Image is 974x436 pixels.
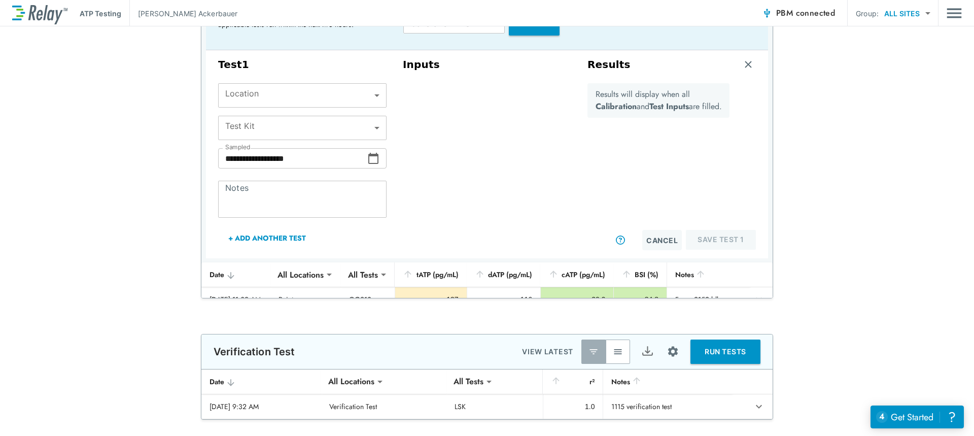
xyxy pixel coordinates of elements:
[947,4,962,23] button: Main menu
[403,58,571,71] h3: Inputs
[603,394,732,419] td: 1115 verification test
[218,58,387,71] h3: Test 1
[475,294,532,305] div: 116
[341,264,385,285] div: All Tests
[403,294,458,305] div: 137
[548,269,605,281] div: cATP (pg/mL)
[675,269,742,281] div: Notes
[667,287,750,312] td: Foam 2152 blk
[551,376,595,388] div: r²
[649,100,689,112] b: Test Inputs
[403,269,458,281] div: tATP (pg/mL)
[743,59,753,70] img: Remove
[635,340,659,364] button: Export
[341,287,395,312] td: QG21S
[622,294,658,305] div: 84.8
[12,3,67,24] img: LuminUltra Relay
[690,340,760,364] button: RUN TESTS
[210,294,262,305] div: [DATE] 11:09 AM
[642,230,682,250] button: Cancel
[80,8,121,19] p: ATP Testing
[762,8,772,18] img: Connected Icon
[475,269,532,281] div: dATP (pg/mL)
[218,11,380,29] p: Calibration measurements will be applied to all applicable tests run within the next two hours.
[522,346,573,358] p: VIEW LATEST
[321,372,381,392] div: All Locations
[587,58,631,71] h3: Results
[225,144,251,151] label: Sampled
[201,370,773,419] table: sticky table
[138,8,237,19] p: [PERSON_NAME] Ackerbauer
[588,347,599,357] img: Latest
[758,3,839,23] button: PBM connected
[641,345,654,358] img: Export Icon
[218,226,316,250] button: + Add Another Test
[947,4,962,23] img: Drawer Icon
[201,262,270,287] th: Date
[750,398,768,415] button: expand row
[270,287,340,312] td: Paint
[776,6,835,20] span: PBM
[796,7,836,19] span: connected
[871,406,964,428] iframe: Resource center
[270,264,331,285] div: All Locations
[201,370,321,394] th: Date
[218,148,367,169] input: Choose date, selected date is Sep 5, 2025
[549,294,605,305] div: 20.9
[750,291,768,308] button: expand row
[210,401,313,412] div: [DATE] 9:32 AM
[856,8,879,19] p: Group:
[611,376,723,388] div: Notes
[667,345,679,358] img: Settings Icon
[321,394,446,419] td: Verification Test
[596,100,637,112] b: Calibration
[613,347,623,357] img: View All
[659,338,686,365] button: Site setup
[621,269,658,281] div: BSI (%)
[596,88,722,113] p: Results will display when all and are filled.
[446,372,491,392] div: All Tests
[201,262,773,362] table: sticky table
[551,401,595,412] div: 1.0
[446,394,543,419] td: LSK
[214,346,295,358] p: Verification Test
